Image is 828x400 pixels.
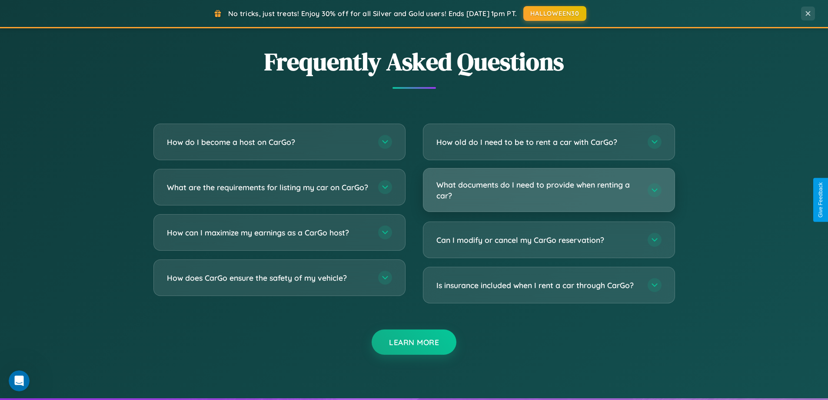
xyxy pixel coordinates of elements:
[167,227,369,238] h3: How can I maximize my earnings as a CarGo host?
[523,6,586,21] button: HALLOWEEN30
[818,182,824,218] div: Give Feedback
[436,235,639,245] h3: Can I modify or cancel my CarGo reservation?
[167,137,369,148] h3: How do I become a host on CarGo?
[167,182,369,193] h3: What are the requirements for listing my car on CarGo?
[436,137,639,148] h3: How old do I need to be to rent a car with CarGo?
[372,329,456,355] button: Learn More
[9,370,30,391] iframe: Intercom live chat
[228,9,517,18] span: No tricks, just treats! Enjoy 30% off for all Silver and Gold users! Ends [DATE] 1pm PT.
[167,272,369,283] h3: How does CarGo ensure the safety of my vehicle?
[153,45,675,78] h2: Frequently Asked Questions
[436,280,639,291] h3: Is insurance included when I rent a car through CarGo?
[436,179,639,201] h3: What documents do I need to provide when renting a car?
